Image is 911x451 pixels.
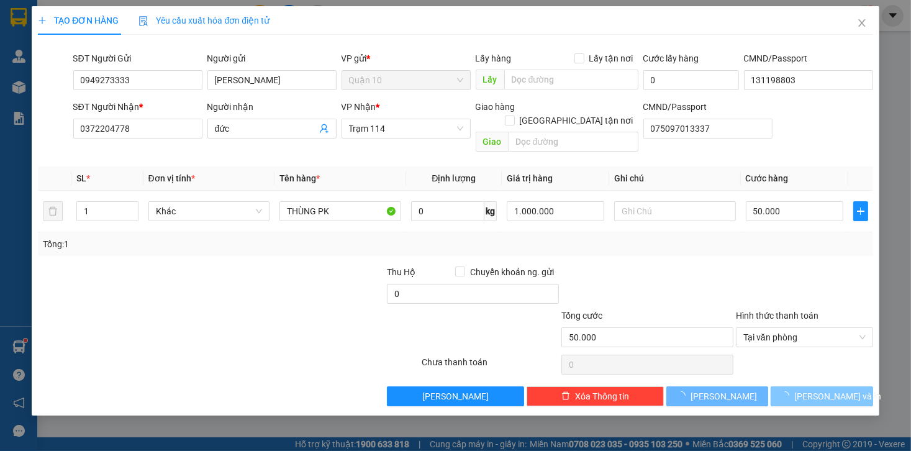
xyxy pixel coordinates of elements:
[432,173,476,183] span: Định lượng
[476,53,512,63] span: Lấy hàng
[584,52,638,65] span: Lấy tận nơi
[138,16,270,25] span: Yêu cầu xuất hóa đơn điện tử
[666,386,769,406] button: [PERSON_NAME]
[614,201,736,221] input: Ghi Chú
[746,173,789,183] span: Cước hàng
[279,201,401,221] input: VD: Bàn, Ghế
[857,18,867,28] span: close
[97,12,127,25] span: Nhận:
[73,52,202,65] div: SĐT Người Gửi
[38,16,119,25] span: TẠO ĐƠN HÀNG
[342,102,376,112] span: VP Nhận
[575,389,629,403] span: Xóa Thông tin
[484,201,497,221] span: kg
[677,391,691,400] span: loading
[561,311,602,321] span: Tổng cước
[207,52,337,65] div: Người gửi
[420,355,560,377] div: Chưa thanh toán
[507,201,604,221] input: 0
[854,206,868,216] span: plus
[138,16,148,26] img: icon
[9,65,90,80] div: 60.000
[342,52,471,65] div: VP gửi
[422,389,489,403] span: [PERSON_NAME]
[476,70,504,89] span: Lấy
[794,389,881,403] span: [PERSON_NAME] và In
[11,11,88,25] div: Quận 10
[643,100,773,114] div: CMND/Passport
[387,267,415,277] span: Thu Hộ
[527,386,664,406] button: deleteXóa Thông tin
[349,71,463,89] span: Quận 10
[76,173,86,183] span: SL
[476,132,509,152] span: Giao
[845,6,879,41] button: Close
[509,132,638,152] input: Dọc đường
[207,100,337,114] div: Người nhận
[561,391,570,401] span: delete
[744,52,873,65] div: CMND/Passport
[507,173,553,183] span: Giá trị hàng
[148,173,195,183] span: Đơn vị tính
[11,88,196,119] div: Tên hàng: bọc hồng giấy in ( : 1 )
[736,311,818,321] label: Hình thức thanh toán
[43,201,63,221] button: delete
[643,53,699,63] label: Cước lấy hàng
[691,389,757,403] span: [PERSON_NAME]
[73,100,202,114] div: SĐT Người Nhận
[319,124,329,134] span: user-add
[476,102,515,112] span: Giao hàng
[38,16,47,25] span: plus
[771,386,873,406] button: [PERSON_NAME] và In
[643,70,739,90] input: Cước lấy hàng
[97,25,196,40] div: [PERSON_NAME]
[9,66,29,80] span: CR :
[43,237,352,251] div: Tổng: 1
[11,25,88,40] div: thanh hoa
[504,70,638,89] input: Dọc đường
[609,166,741,191] th: Ghi chú
[465,265,559,279] span: Chuyển khoản ng. gửi
[515,114,638,127] span: [GEOGRAPHIC_DATA] tận nơi
[349,119,463,138] span: Trạm 114
[743,328,866,347] span: Tại văn phòng
[387,386,524,406] button: [PERSON_NAME]
[781,391,794,400] span: loading
[11,12,30,25] span: Gửi:
[279,173,320,183] span: Tên hàng
[156,202,263,221] span: Khác
[97,11,196,25] div: Trạm 114
[853,201,868,221] button: plus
